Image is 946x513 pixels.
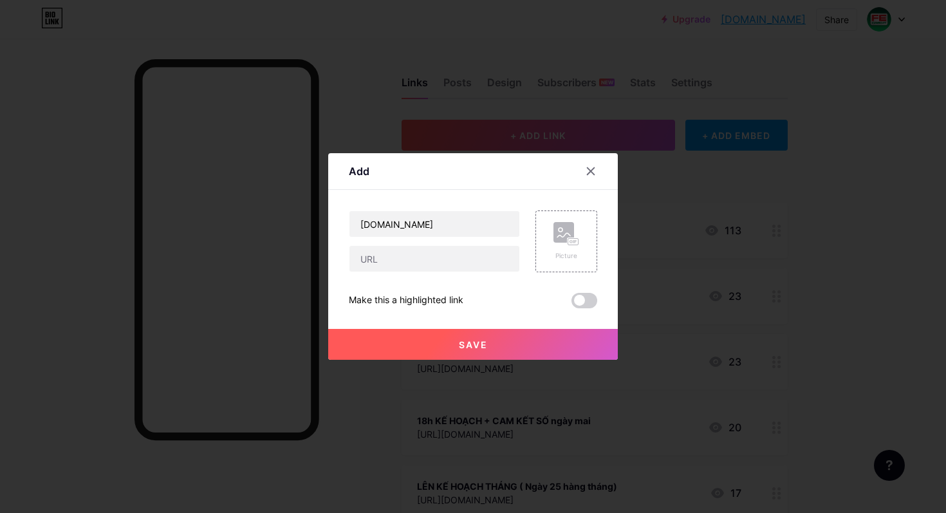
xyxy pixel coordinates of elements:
[349,211,519,237] input: Title
[459,339,488,350] span: Save
[328,329,618,360] button: Save
[349,163,369,179] div: Add
[349,293,463,308] div: Make this a highlighted link
[349,246,519,272] input: URL
[553,251,579,261] div: Picture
